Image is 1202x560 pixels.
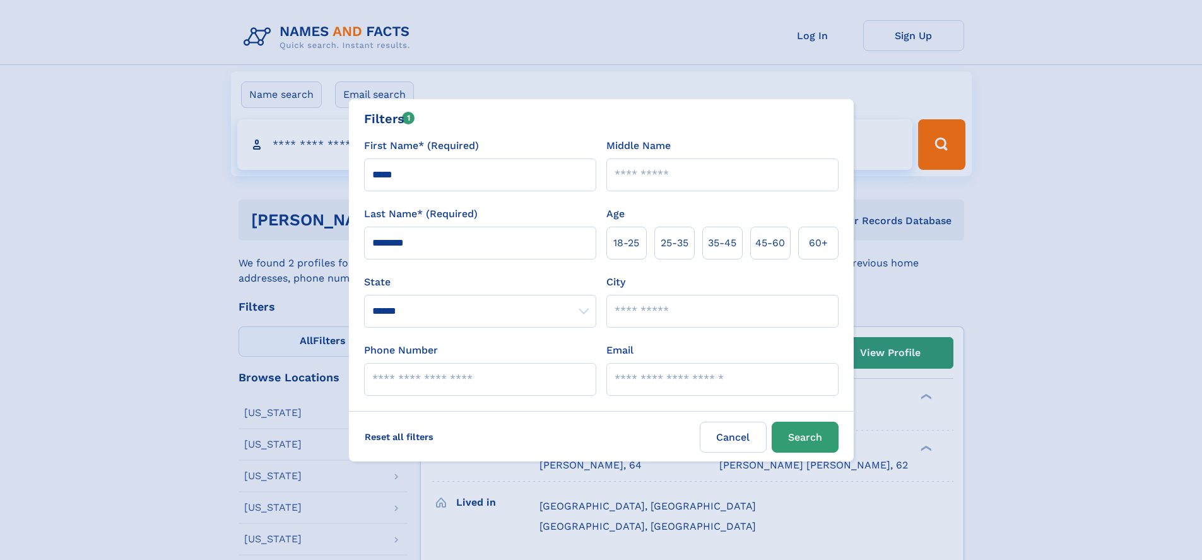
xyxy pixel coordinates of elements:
[613,235,639,251] span: 18‑25
[606,343,633,358] label: Email
[708,235,736,251] span: 35‑45
[809,235,828,251] span: 60+
[661,235,688,251] span: 25‑35
[606,206,625,222] label: Age
[364,138,479,153] label: First Name* (Required)
[364,206,478,222] label: Last Name* (Required)
[606,275,625,290] label: City
[755,235,785,251] span: 45‑60
[364,275,596,290] label: State
[364,343,438,358] label: Phone Number
[700,422,767,453] label: Cancel
[772,422,839,453] button: Search
[364,109,415,128] div: Filters
[356,422,442,452] label: Reset all filters
[606,138,671,153] label: Middle Name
